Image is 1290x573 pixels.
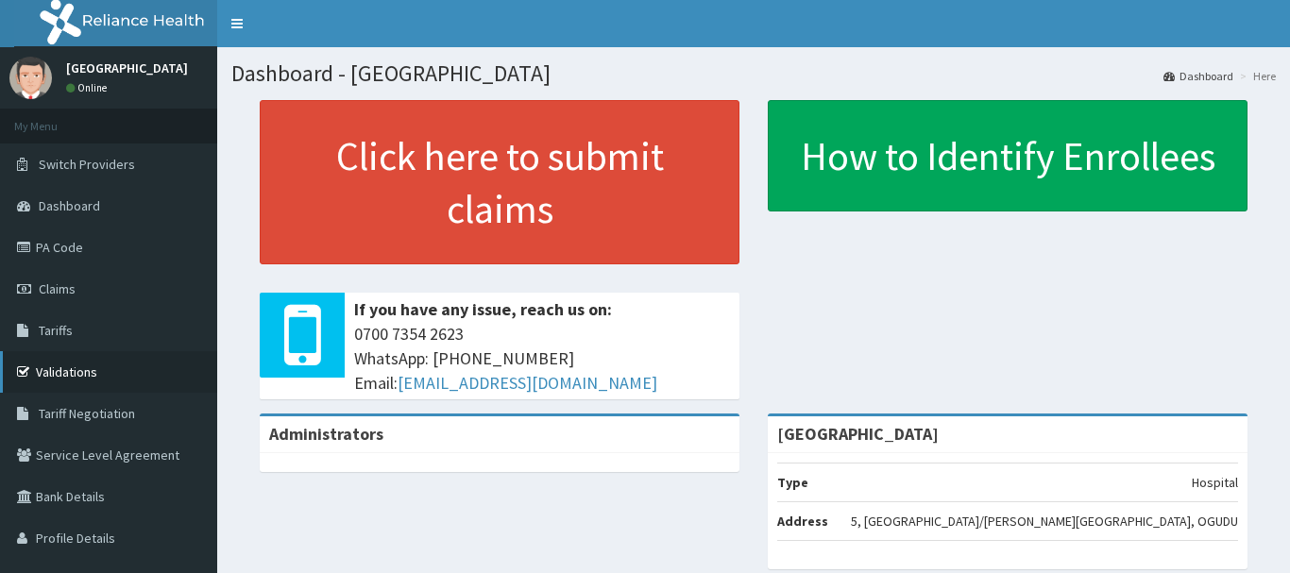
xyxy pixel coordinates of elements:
[777,513,828,530] b: Address
[354,322,730,395] span: 0700 7354 2623 WhatsApp: [PHONE_NUMBER] Email:
[1163,68,1233,84] a: Dashboard
[398,372,657,394] a: [EMAIL_ADDRESS][DOMAIN_NAME]
[777,423,939,445] strong: [GEOGRAPHIC_DATA]
[768,100,1248,211] a: How to Identify Enrollees
[851,512,1238,531] p: 5, [GEOGRAPHIC_DATA]/[PERSON_NAME][GEOGRAPHIC_DATA], OGUDU
[39,322,73,339] span: Tariffs
[260,100,739,264] a: Click here to submit claims
[1192,473,1238,492] p: Hospital
[66,61,188,75] p: [GEOGRAPHIC_DATA]
[39,197,100,214] span: Dashboard
[269,423,383,445] b: Administrators
[66,81,111,94] a: Online
[39,156,135,173] span: Switch Providers
[39,405,135,422] span: Tariff Negotiation
[354,298,612,320] b: If you have any issue, reach us on:
[39,280,76,297] span: Claims
[231,61,1276,86] h1: Dashboard - [GEOGRAPHIC_DATA]
[1235,68,1276,84] li: Here
[9,57,52,99] img: User Image
[777,474,808,491] b: Type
